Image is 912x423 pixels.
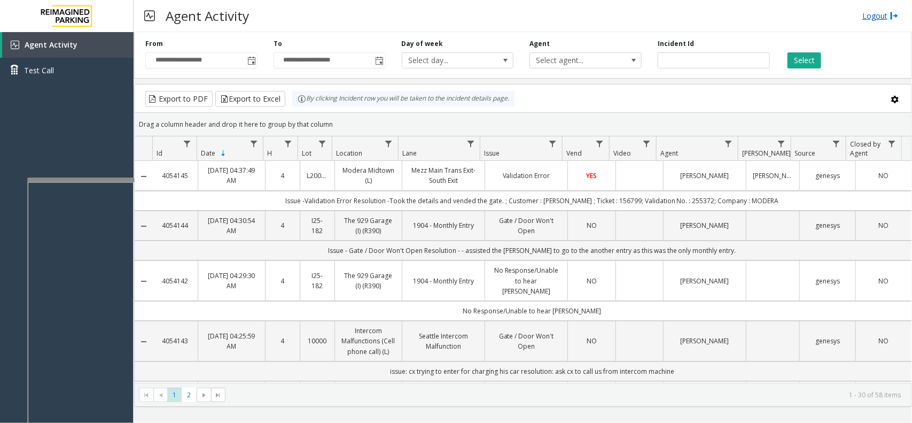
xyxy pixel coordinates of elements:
[753,171,793,181] a: [PERSON_NAME]
[201,149,215,158] span: Date
[492,331,561,351] a: Gate / Door Won't Open
[862,10,899,21] a: Logout
[566,149,582,158] span: Vend
[307,171,328,181] a: L20000500
[274,39,282,49] label: To
[159,220,191,230] a: 4054144
[409,276,478,286] a: 1904 - Monthly Entry
[180,136,194,151] a: Id Filter Menu
[200,391,208,399] span: Go to the next page
[135,136,911,383] div: Data table
[11,41,19,49] img: 'icon'
[587,171,597,180] span: YES
[135,222,153,230] a: Collapse Details
[219,149,228,158] span: Sortable
[492,265,561,296] a: No Response/Unable to hear [PERSON_NAME]
[613,149,631,158] span: Video
[806,336,849,346] a: genesys
[862,171,905,181] a: NO
[341,216,395,236] a: The 929 Garage (I) (R390)
[485,149,500,158] span: Issue
[409,165,478,186] a: Mezz Main Trans Exit- South Exit
[878,276,888,286] span: NO
[307,336,328,346] a: 10000
[268,149,272,158] span: H
[774,136,789,151] a: Parker Filter Menu
[144,3,155,29] img: pageIcon
[24,65,54,76] span: Test Call
[530,53,619,68] span: Select agent...
[640,136,654,151] a: Video Filter Menu
[2,32,134,58] a: Agent Activity
[806,220,849,230] a: genesys
[463,136,478,151] a: Lane Filter Menu
[850,140,880,158] span: Closed by Agent
[145,39,163,49] label: From
[806,171,849,181] a: genesys
[402,53,491,68] span: Select day...
[272,276,293,286] a: 4
[205,271,259,291] a: [DATE] 04:29:30 AM
[197,388,211,403] span: Go to the next page
[153,191,911,211] td: Issue -Validation Error Resolution -Took the details and vended the gate. ; Customer : [PERSON_NA...
[145,91,213,107] button: Export to PDF
[159,336,191,346] a: 4054143
[292,91,515,107] div: By clicking Incident row you will be taken to the incident details page.
[214,391,222,399] span: Go to the last page
[670,276,739,286] a: [PERSON_NAME]
[160,3,254,29] h3: Agent Activity
[135,115,911,134] div: Drag a column header and drop it here to group by that column
[215,91,285,107] button: Export to Excel
[157,149,162,158] span: Id
[742,149,791,158] span: [PERSON_NAME]
[341,271,395,291] a: The 929 Garage (I) (R390)
[492,216,561,236] a: Gate / Door Won't Open
[402,39,443,49] label: Day of week
[862,276,905,286] a: NO
[135,337,153,346] a: Collapse Details
[307,271,328,291] a: I25-182
[574,220,609,230] a: NO
[574,171,609,181] a: YES
[341,165,395,186] a: Modera Midtown (L)
[409,331,478,351] a: Seattle Intercom Malfunction
[159,276,191,286] a: 4054142
[862,336,905,346] a: NO
[373,53,385,68] span: Toggle popup
[298,95,306,103] img: infoIcon.svg
[593,136,607,151] a: Vend Filter Menu
[862,220,905,230] a: NO
[272,220,293,230] a: 4
[381,136,396,151] a: Location Filter Menu
[545,136,560,151] a: Issue Filter Menu
[135,277,153,286] a: Collapse Details
[205,216,259,236] a: [DATE] 04:30:54 AM
[890,10,899,21] img: logout
[587,276,597,286] span: NO
[211,388,225,403] span: Go to the last page
[205,331,259,351] a: [DATE] 04:25:59 AM
[878,171,888,180] span: NO
[182,388,196,402] span: Page 2
[885,136,899,151] a: Closed by Agent Filter Menu
[402,149,417,158] span: Lane
[409,220,478,230] a: 1904 - Monthly Entry
[587,221,597,230] span: NO
[878,336,888,345] span: NO
[153,241,911,260] td: Issue - Gate / Door Won't Open Resolution - - assisted the [PERSON_NAME] to go to the another ent...
[670,220,739,230] a: [PERSON_NAME]
[721,136,736,151] a: Agent Filter Menu
[795,149,816,158] span: Source
[159,171,191,181] a: 4054145
[25,40,77,50] span: Agent Activity
[574,276,609,286] a: NO
[788,52,821,68] button: Select
[574,336,609,346] a: NO
[829,136,844,151] a: Source Filter Menu
[246,136,261,151] a: Date Filter Menu
[806,276,849,286] a: genesys
[529,39,550,49] label: Agent
[660,149,678,158] span: Agent
[878,221,888,230] span: NO
[272,171,293,181] a: 4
